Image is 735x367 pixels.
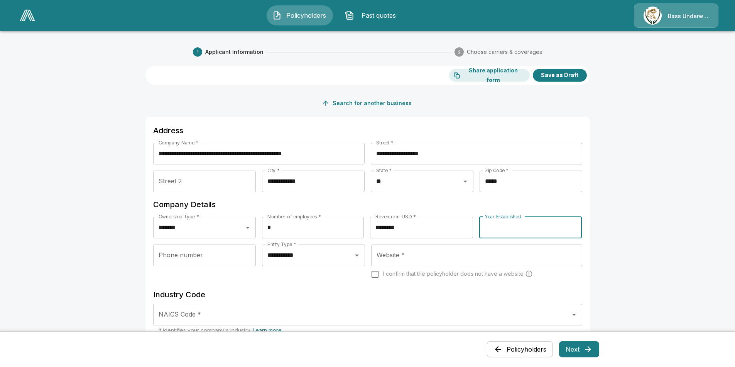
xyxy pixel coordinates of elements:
span: Applicant Information [205,48,264,56]
span: It identifies your company's industry. [159,327,282,333]
text: 2 [458,49,461,55]
img: Policyholders Icon [272,11,282,20]
button: Save as Draft [533,69,587,82]
button: Policyholders IconPolicyholders [267,5,333,25]
h6: Company Details [153,198,582,211]
button: Past quotes IconPast quotes [339,5,406,25]
a: Learn more [253,327,282,333]
label: State * [376,167,392,174]
label: Company Name * [159,139,198,146]
label: Street * [376,139,394,146]
label: City * [267,167,280,174]
button: Policyholders [487,341,553,357]
button: Next [559,341,599,357]
img: Past quotes Icon [345,11,354,20]
svg: Carriers run a cyber security scan on the policyholders' websites. Please enter a website wheneve... [525,270,533,278]
label: Zip Code * [485,167,509,174]
label: Number of employees * [267,213,321,220]
label: Revenue in USD * [375,213,416,220]
button: Open [351,250,362,261]
span: Past quotes [357,11,400,20]
button: Share application form [449,69,530,82]
button: Open [242,222,253,233]
label: Ownership Type * [159,213,199,220]
img: AA Logo [20,10,35,21]
span: Policyholders [285,11,327,20]
label: Entity Type * [267,241,296,248]
label: Year Established [485,213,521,220]
span: Choose carriers & coverages [467,48,542,56]
h6: Industry Code [153,288,582,301]
button: Search for another business [320,96,415,111]
h6: Address [153,124,582,137]
button: Open [569,309,580,320]
span: I confirm that the policyholder does not have a website [383,270,524,278]
text: 1 [196,49,198,55]
button: Open [460,176,471,187]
